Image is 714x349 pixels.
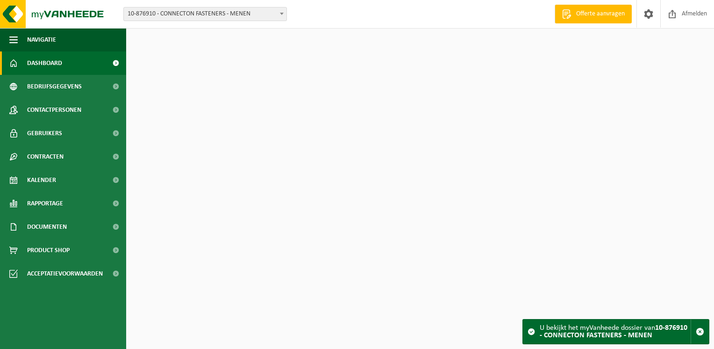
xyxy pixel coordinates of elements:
span: Gebruikers [27,122,62,145]
span: Contracten [27,145,64,168]
span: Offerte aanvragen [574,9,627,19]
strong: 10-876910 - CONNECTON FASTENERS - MENEN [540,324,687,339]
span: Product Shop [27,239,70,262]
span: Contactpersonen [27,98,81,122]
span: Documenten [27,215,67,239]
div: U bekijkt het myVanheede dossier van [540,320,691,344]
span: Acceptatievoorwaarden [27,262,103,285]
span: Dashboard [27,51,62,75]
a: Offerte aanvragen [555,5,632,23]
span: Bedrijfsgegevens [27,75,82,98]
span: Navigatie [27,28,56,51]
span: 10-876910 - CONNECTON FASTENERS - MENEN [123,7,287,21]
span: 10-876910 - CONNECTON FASTENERS - MENEN [124,7,286,21]
span: Kalender [27,168,56,192]
span: Rapportage [27,192,63,215]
